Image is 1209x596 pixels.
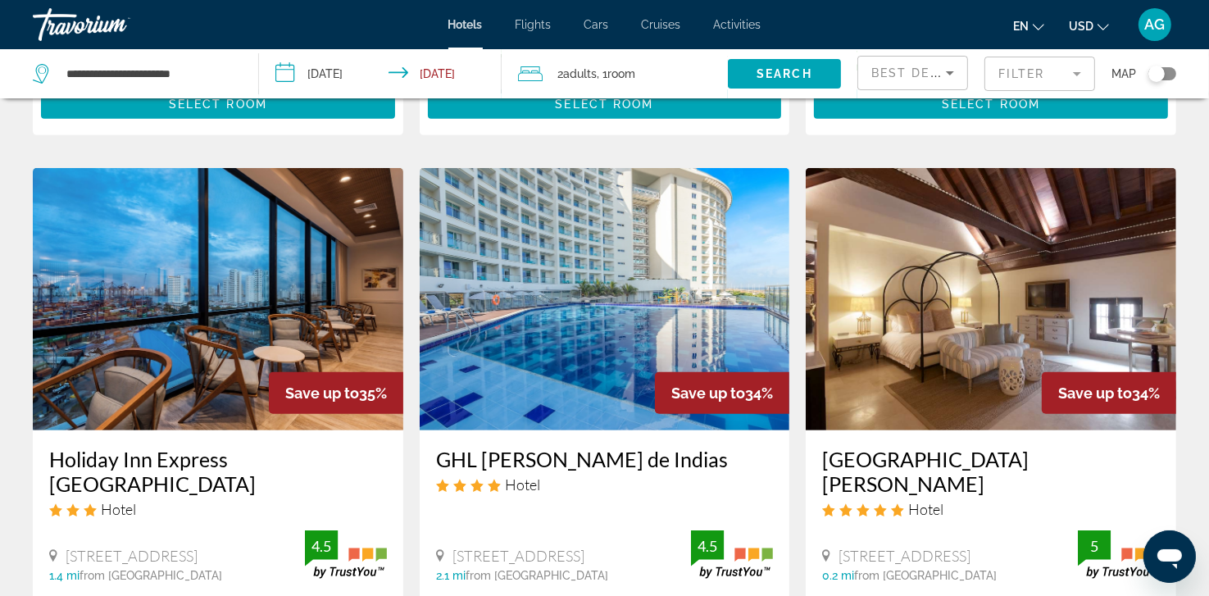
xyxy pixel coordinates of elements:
[1013,14,1044,38] button: Change language
[80,569,222,582] span: from [GEOGRAPHIC_DATA]
[839,547,970,565] span: [STREET_ADDRESS]
[1111,62,1136,85] span: Map
[259,49,502,98] button: Check-in date: Oct 8, 2025 Check-out date: Oct 12, 2025
[757,67,812,80] span: Search
[285,384,359,402] span: Save up to
[984,56,1095,92] button: Filter
[436,569,466,582] span: 2.1 mi
[452,547,584,565] span: [STREET_ADDRESS]
[563,67,597,80] span: Adults
[822,500,1160,518] div: 5 star Hotel
[714,18,761,31] a: Activities
[502,49,728,98] button: Travelers: 2 adults, 0 children
[33,168,403,430] img: Hotel image
[1136,66,1176,81] button: Toggle map
[871,63,954,83] mat-select: Sort by
[269,372,403,414] div: 35%
[33,3,197,46] a: Travorium
[516,18,552,31] a: Flights
[671,384,745,402] span: Save up to
[1069,20,1093,33] span: USD
[41,89,395,119] button: Select Room
[555,98,653,111] span: Select Room
[691,536,724,556] div: 4.5
[607,67,635,80] span: Room
[428,93,782,111] a: Select Room
[806,168,1176,430] img: Hotel image
[49,500,387,518] div: 3 star Hotel
[584,18,609,31] a: Cars
[814,93,1168,111] a: Select Room
[1058,384,1132,402] span: Save up to
[822,569,854,582] span: 0.2 mi
[854,569,997,582] span: from [GEOGRAPHIC_DATA]
[1078,530,1160,579] img: trustyou-badge.svg
[822,447,1160,496] a: [GEOGRAPHIC_DATA][PERSON_NAME]
[1143,530,1196,583] iframe: Button to launch messaging window
[420,168,790,430] img: Hotel image
[642,18,681,31] a: Cruises
[814,89,1168,119] button: Select Room
[49,569,80,582] span: 1.4 mi
[505,475,540,494] span: Hotel
[908,500,943,518] span: Hotel
[448,18,483,31] a: Hotels
[41,93,395,111] a: Select Room
[691,530,773,579] img: trustyou-badge.svg
[1069,14,1109,38] button: Change currency
[66,547,198,565] span: [STREET_ADDRESS]
[942,98,1040,111] span: Select Room
[101,500,136,518] span: Hotel
[1134,7,1176,42] button: User Menu
[428,89,782,119] button: Select Room
[597,62,635,85] span: , 1
[169,98,267,111] span: Select Room
[728,59,841,89] button: Search
[655,372,789,414] div: 34%
[466,569,608,582] span: from [GEOGRAPHIC_DATA]
[436,475,774,494] div: 4 star Hotel
[436,447,774,471] a: GHL [PERSON_NAME] de Indias
[1078,536,1111,556] div: 5
[305,536,338,556] div: 4.5
[557,62,597,85] span: 2
[49,447,387,496] a: Holiday Inn Express [GEOGRAPHIC_DATA]
[305,530,387,579] img: trustyou-badge.svg
[871,66,957,80] span: Best Deals
[1145,16,1166,33] span: AG
[1013,20,1029,33] span: en
[1042,372,1176,414] div: 34%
